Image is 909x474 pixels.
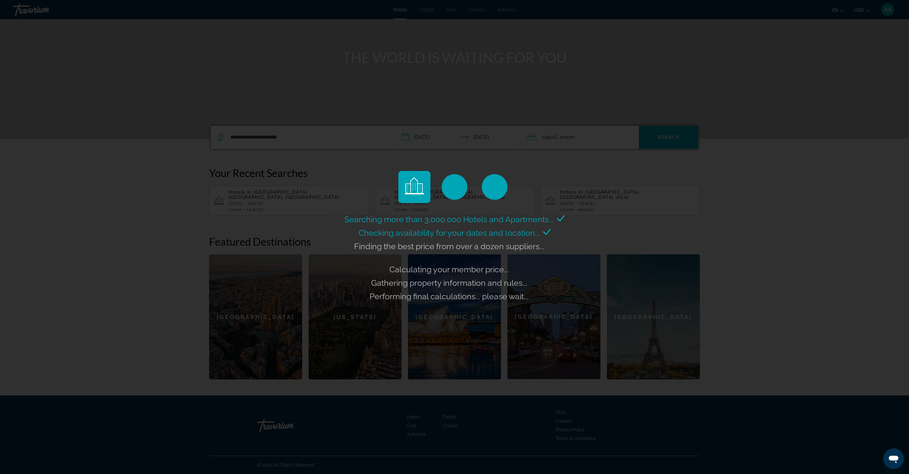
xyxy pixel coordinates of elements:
[359,228,540,238] span: Checking availability for your dates and location...
[370,292,529,301] span: Performing final calculations... please wait...
[883,448,904,469] iframe: Button to launch messaging window
[354,241,544,251] span: Finding the best price from over a dozen suppliers...
[371,278,527,288] span: Gathering property information and rules...
[344,215,554,224] span: Searching more than 3,000,000 Hotels and Apartments...
[389,265,509,274] span: Calculating your member price...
